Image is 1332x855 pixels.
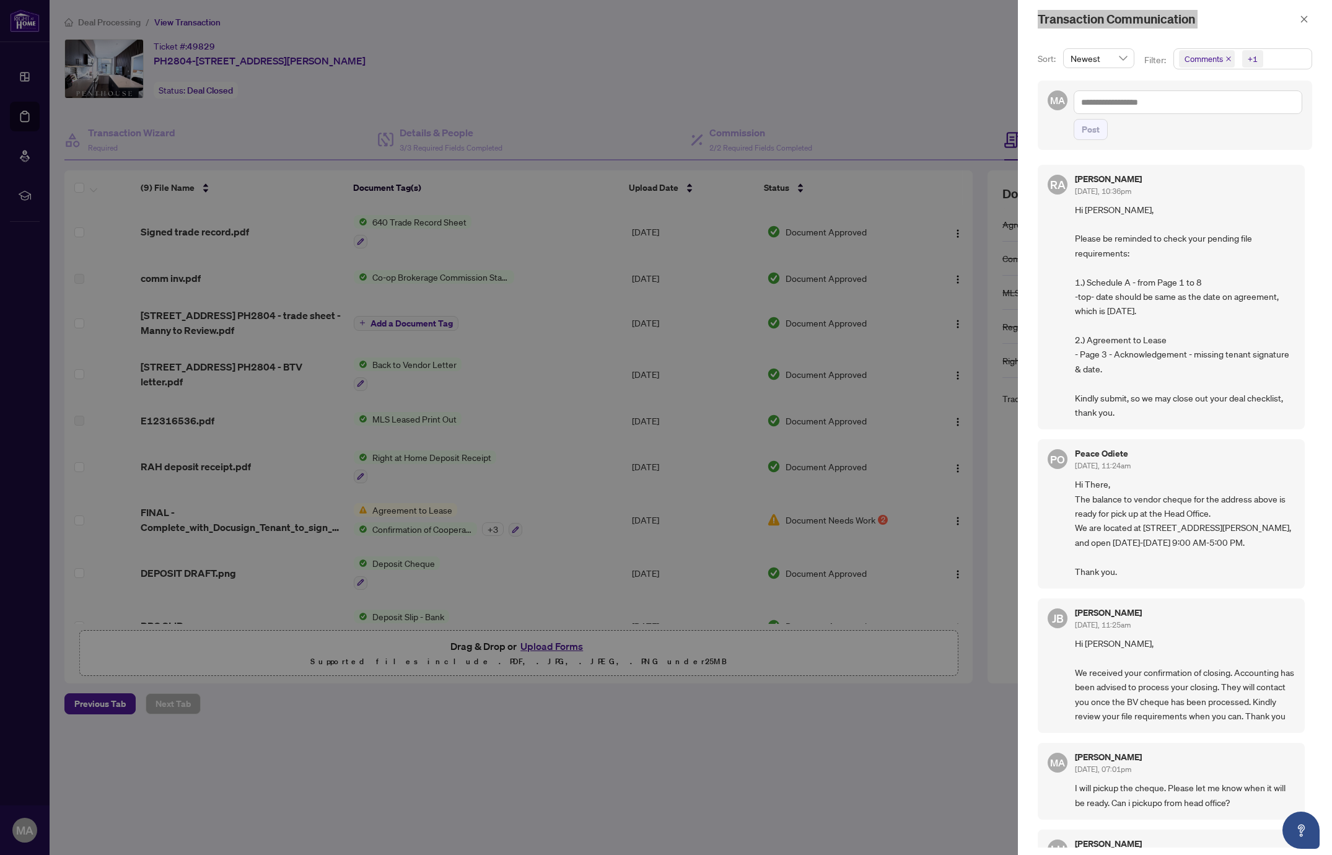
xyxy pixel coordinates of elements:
span: [DATE], 10:36pm [1075,186,1131,196]
span: RA [1050,176,1066,193]
span: Comments [1185,53,1223,65]
span: close [1225,56,1232,62]
h5: [PERSON_NAME] [1075,175,1142,183]
span: Newest [1071,49,1127,68]
h5: Peace Odiete [1075,449,1131,458]
span: Comments [1179,50,1235,68]
span: Hi [PERSON_NAME], We received your confirmation of closing. Accounting has been advised to proces... [1075,636,1295,723]
h5: [PERSON_NAME] [1075,608,1142,617]
p: Sort: [1038,52,1058,66]
span: Hi [PERSON_NAME], Please be reminded to check your pending file requirements: 1.) Schedule A - fr... [1075,203,1295,420]
span: I will pickup the cheque. Please let me know when it will be ready. Can i pickupo from head office? [1075,781,1295,810]
span: [DATE], 11:24am [1075,461,1131,470]
h5: [PERSON_NAME] [1075,753,1142,761]
span: MA [1050,755,1065,770]
span: close [1300,15,1308,24]
button: Post [1074,119,1108,140]
span: Hi There, The balance to vendor cheque for the address above is ready for pick up at the Head Off... [1075,477,1295,579]
span: MA [1050,93,1065,108]
span: [DATE], 11:25am [1075,620,1131,629]
button: Open asap [1282,812,1320,849]
span: JB [1052,610,1064,627]
span: PO [1050,451,1064,468]
div: +1 [1248,53,1258,65]
h5: [PERSON_NAME] [1075,840,1142,848]
p: Filter: [1144,53,1168,67]
div: Transaction Communication [1038,10,1296,28]
span: [DATE], 07:01pm [1075,765,1131,774]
